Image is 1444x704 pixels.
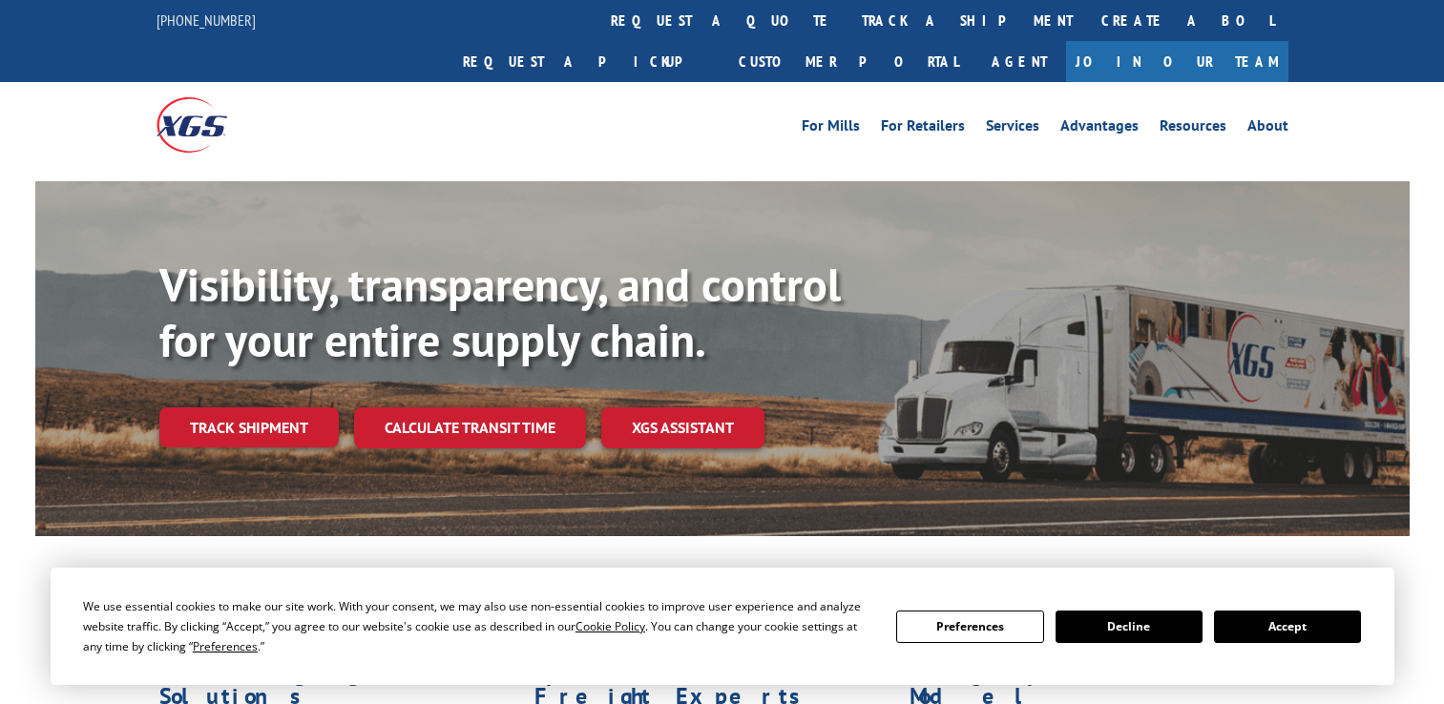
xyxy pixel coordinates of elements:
div: We use essential cookies to make our site work. With your consent, we may also use non-essential ... [83,596,873,656]
a: About [1247,118,1288,139]
span: Preferences [193,638,258,654]
button: Preferences [896,611,1043,643]
a: Agent [973,41,1066,82]
a: [PHONE_NUMBER] [157,10,256,30]
a: XGS ASSISTANT [601,407,764,448]
a: Join Our Team [1066,41,1288,82]
a: Services [986,118,1039,139]
a: Advantages [1060,118,1139,139]
a: For Retailers [881,118,965,139]
a: Calculate transit time [354,407,586,448]
span: Cookie Policy [576,618,645,634]
a: Customer Portal [724,41,973,82]
button: Decline [1056,611,1203,643]
button: Accept [1214,611,1361,643]
a: Track shipment [159,407,339,447]
div: Cookie Consent Prompt [51,568,1394,685]
a: For Mills [802,118,860,139]
a: Resources [1160,118,1226,139]
a: Request a pickup [449,41,724,82]
b: Visibility, transparency, and control for your entire supply chain. [159,255,841,369]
